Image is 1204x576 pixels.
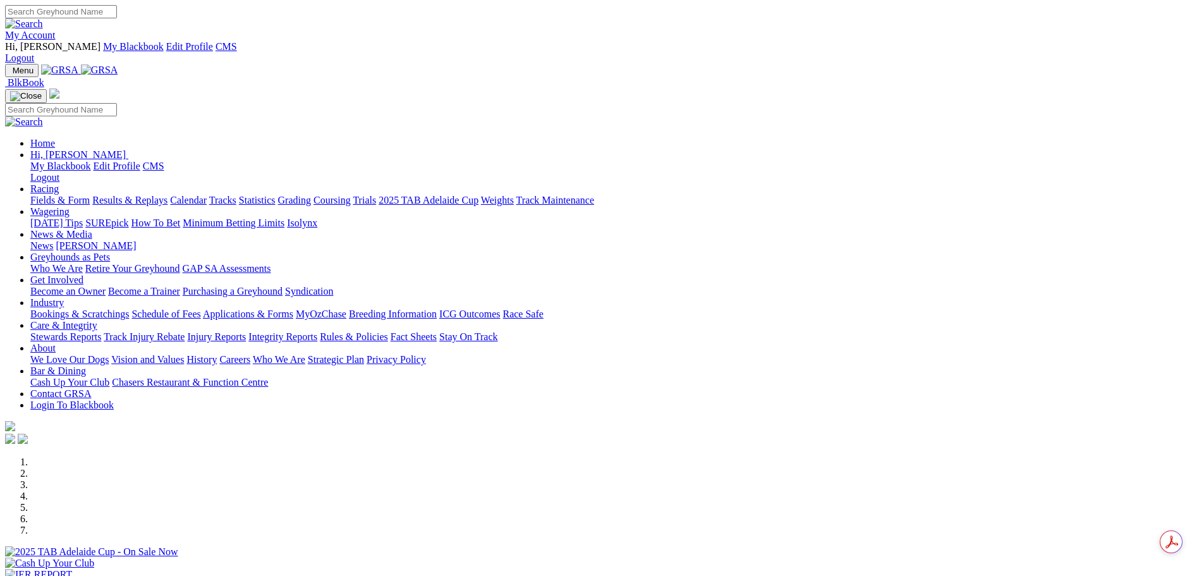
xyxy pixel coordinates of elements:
[353,195,376,205] a: Trials
[219,354,250,365] a: Careers
[308,354,364,365] a: Strategic Plan
[81,64,118,76] img: GRSA
[481,195,514,205] a: Weights
[5,421,15,431] img: logo-grsa-white.png
[285,286,333,297] a: Syndication
[111,354,184,365] a: Vision and Values
[85,218,128,228] a: SUREpick
[30,206,70,217] a: Wagering
[30,309,1199,320] div: Industry
[30,274,83,285] a: Get Involved
[30,343,56,353] a: About
[5,558,94,569] img: Cash Up Your Club
[131,218,181,228] a: How To Bet
[30,240,53,251] a: News
[30,263,1199,274] div: Greyhounds as Pets
[5,89,47,103] button: Toggle navigation
[10,91,42,101] img: Close
[349,309,437,319] a: Breeding Information
[30,149,128,160] a: Hi, [PERSON_NAME]
[30,309,129,319] a: Bookings & Scratchings
[287,218,317,228] a: Isolynx
[30,161,91,171] a: My Blackbook
[248,331,317,342] a: Integrity Reports
[30,388,91,399] a: Contact GRSA
[170,195,207,205] a: Calendar
[131,309,200,319] a: Schedule of Fees
[5,5,117,18] input: Search
[5,103,117,116] input: Search
[30,365,86,376] a: Bar & Dining
[18,434,28,444] img: twitter.svg
[30,218,83,228] a: [DATE] Tips
[30,297,64,308] a: Industry
[216,41,237,52] a: CMS
[379,195,478,205] a: 2025 TAB Adelaide Cup
[187,331,246,342] a: Injury Reports
[5,64,39,77] button: Toggle navigation
[30,149,126,160] span: Hi, [PERSON_NAME]
[30,240,1199,252] div: News & Media
[296,309,346,319] a: MyOzChase
[313,195,351,205] a: Coursing
[112,377,268,388] a: Chasers Restaurant & Function Centre
[30,320,97,331] a: Care & Integrity
[30,172,59,183] a: Logout
[30,183,59,194] a: Racing
[186,354,217,365] a: History
[5,30,56,40] a: My Account
[320,331,388,342] a: Rules & Policies
[30,218,1199,229] div: Wagering
[5,434,15,444] img: facebook.svg
[5,41,100,52] span: Hi, [PERSON_NAME]
[30,195,90,205] a: Fields & Form
[30,377,1199,388] div: Bar & Dining
[239,195,276,205] a: Statistics
[104,331,185,342] a: Track Injury Rebate
[183,286,283,297] a: Purchasing a Greyhound
[5,546,178,558] img: 2025 TAB Adelaide Cup - On Sale Now
[143,161,164,171] a: CMS
[30,138,55,149] a: Home
[253,354,305,365] a: Who We Are
[108,286,180,297] a: Become a Trainer
[5,18,43,30] img: Search
[30,354,109,365] a: We Love Our Dogs
[30,286,106,297] a: Become an Owner
[13,66,33,75] span: Menu
[183,263,271,274] a: GAP SA Assessments
[30,354,1199,365] div: About
[183,218,284,228] a: Minimum Betting Limits
[30,252,110,262] a: Greyhounds as Pets
[203,309,293,319] a: Applications & Forms
[41,64,78,76] img: GRSA
[516,195,594,205] a: Track Maintenance
[30,195,1199,206] div: Racing
[166,41,213,52] a: Edit Profile
[94,161,140,171] a: Edit Profile
[278,195,311,205] a: Grading
[209,195,236,205] a: Tracks
[85,263,180,274] a: Retire Your Greyhound
[5,77,44,88] a: BlkBook
[56,240,136,251] a: [PERSON_NAME]
[30,331,101,342] a: Stewards Reports
[8,77,44,88] span: BlkBook
[502,309,543,319] a: Race Safe
[5,116,43,128] img: Search
[367,354,426,365] a: Privacy Policy
[92,195,167,205] a: Results & Replays
[30,331,1199,343] div: Care & Integrity
[30,400,114,410] a: Login To Blackbook
[439,309,500,319] a: ICG Outcomes
[439,331,497,342] a: Stay On Track
[5,41,1199,64] div: My Account
[30,286,1199,297] div: Get Involved
[30,377,109,388] a: Cash Up Your Club
[30,263,83,274] a: Who We Are
[5,52,34,63] a: Logout
[30,161,1199,183] div: Hi, [PERSON_NAME]
[391,331,437,342] a: Fact Sheets
[49,89,59,99] img: logo-grsa-white.png
[30,229,92,240] a: News & Media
